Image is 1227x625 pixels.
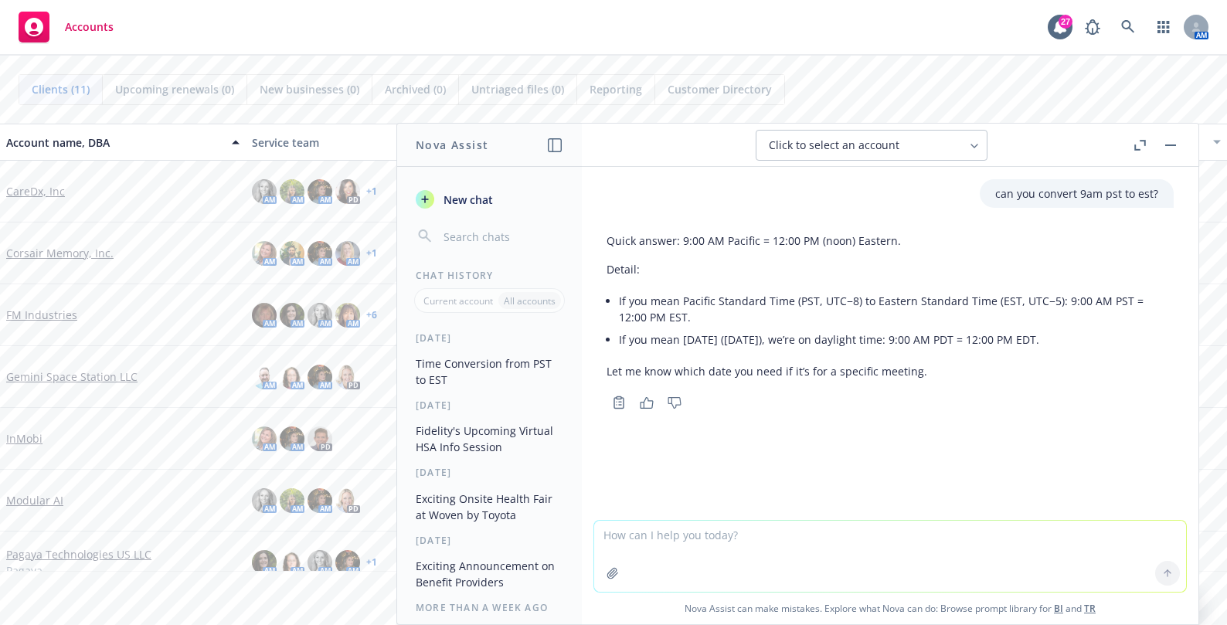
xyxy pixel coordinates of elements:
a: BI [1054,602,1063,615]
p: Let me know which date you need if it’s for a specific meeting. [607,363,1174,379]
img: photo [335,241,360,266]
a: + 1 [366,558,377,567]
img: photo [335,488,360,513]
span: Accounts [65,21,114,33]
img: photo [335,303,360,328]
div: [DATE] [397,331,582,345]
button: Service team [246,124,491,161]
button: New chat [410,185,569,213]
button: Time Conversion from PST to EST [410,351,569,392]
span: Nova Assist can make mistakes. Explore what Nova can do: Browse prompt library for and [588,593,1192,624]
span: Pagaya [6,562,42,579]
a: Corsair Memory, Inc. [6,245,114,261]
a: Search [1113,12,1144,42]
p: Current account [423,294,493,307]
h1: Nova Assist [416,137,488,153]
img: photo [335,179,360,204]
span: Reporting [590,81,642,97]
img: photo [308,550,332,575]
img: photo [252,179,277,204]
div: Service team [252,134,485,151]
li: If you mean [DATE] ([DATE]), we’re on daylight time: 9:00 AM PDT = 12:00 PM EDT. [619,328,1174,351]
img: photo [308,241,332,266]
span: New chat [440,192,493,208]
img: photo [308,426,332,451]
img: photo [335,550,360,575]
div: [DATE] [397,399,582,412]
a: Report a Bug [1077,12,1108,42]
a: CareDx, Inc [6,183,65,199]
input: Search chats [440,226,563,247]
a: + 1 [366,187,377,196]
img: photo [280,365,304,389]
a: TR [1084,602,1096,615]
span: Clients (11) [32,81,90,97]
img: photo [308,488,332,513]
span: Click to select an account [769,138,899,153]
img: photo [280,241,304,266]
span: Customer Directory [668,81,772,97]
button: Exciting Announcement on Benefit Providers [410,553,569,595]
div: 27 [1059,15,1072,29]
a: InMobi [6,430,42,447]
button: Thumbs down [662,392,687,413]
a: Switch app [1148,12,1179,42]
p: Quick answer: 9:00 AM Pacific = 12:00 PM (noon) Eastern. [607,233,1174,249]
button: Exciting Onsite Health Fair at Woven by Toyota [410,486,569,528]
button: Fidelity's Upcoming Virtual HSA Info Session [410,418,569,460]
img: photo [280,179,304,204]
li: If you mean Pacific Standard Time (PST, UTC−8) to Eastern Standard Time (EST, UTC−5): 9:00 AM PST... [619,290,1174,328]
p: All accounts [504,294,556,307]
img: photo [308,365,332,389]
div: Chat History [397,269,582,282]
img: photo [280,426,304,451]
a: Modular AI [6,492,63,508]
a: Accounts [12,5,120,49]
a: + 6 [366,311,377,320]
div: [DATE] [397,534,582,547]
div: [DATE] [397,466,582,479]
span: New businesses (0) [260,81,359,97]
p: Detail: [607,261,1174,277]
svg: Copy to clipboard [612,396,626,409]
a: Gemini Space Station LLC [6,369,138,385]
img: photo [280,303,304,328]
img: photo [252,303,277,328]
img: photo [252,365,277,389]
a: + 1 [366,249,377,258]
button: Click to select an account [756,130,987,161]
div: More than a week ago [397,601,582,614]
span: Archived (0) [385,81,446,97]
img: photo [280,488,304,513]
a: Pagaya Technologies US LLC [6,546,151,562]
img: photo [308,179,332,204]
img: photo [308,303,332,328]
span: Upcoming renewals (0) [115,81,234,97]
p: can you convert 9am pst to est? [995,185,1158,202]
img: photo [252,550,277,575]
img: photo [252,241,277,266]
img: photo [252,488,277,513]
a: FM Industries [6,307,77,323]
img: photo [335,365,360,389]
div: Account name, DBA [6,134,223,151]
img: photo [252,426,277,451]
span: Untriaged files (0) [471,81,564,97]
img: photo [280,550,304,575]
